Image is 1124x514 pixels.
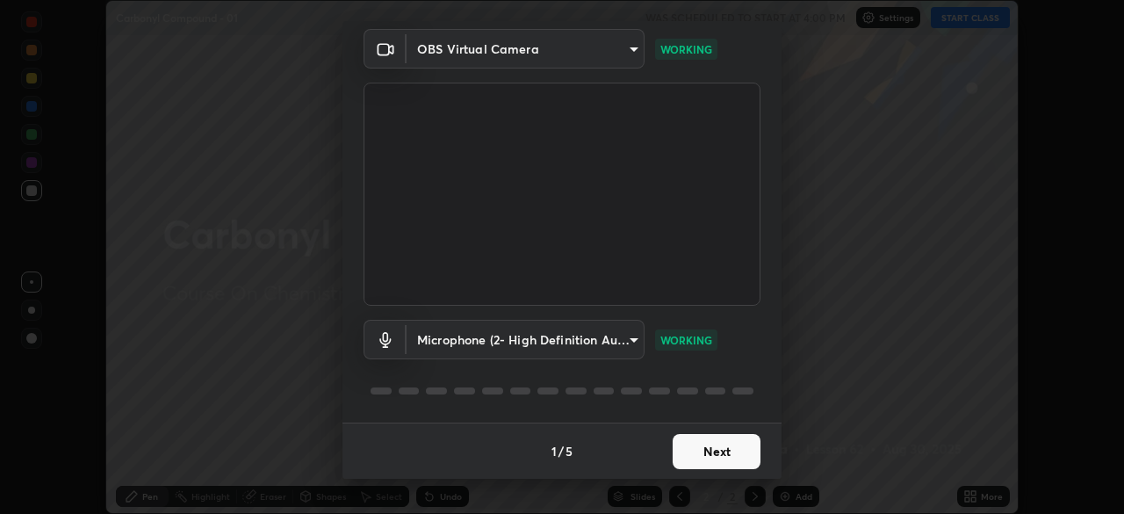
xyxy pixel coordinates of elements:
div: OBS Virtual Camera [407,29,645,69]
button: Next [673,434,760,469]
h4: 1 [551,442,557,460]
p: WORKING [660,332,712,348]
p: WORKING [660,41,712,57]
h4: 5 [566,442,573,460]
div: OBS Virtual Camera [407,320,645,359]
h4: / [558,442,564,460]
